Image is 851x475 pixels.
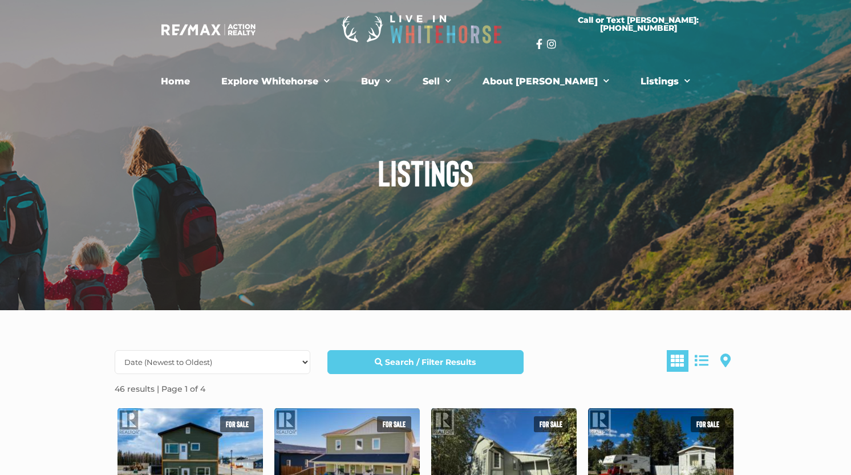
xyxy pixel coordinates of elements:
[385,357,476,367] strong: Search / Filter Results
[632,70,699,93] a: Listings
[534,416,568,432] span: For sale
[550,16,727,32] span: Call or Text [PERSON_NAME]: [PHONE_NUMBER]
[115,384,205,394] strong: 46 results | Page 1 of 4
[106,154,745,190] h1: Listings
[352,70,400,93] a: Buy
[536,9,740,39] a: Call or Text [PERSON_NAME]: [PHONE_NUMBER]
[474,70,618,93] a: About [PERSON_NAME]
[220,416,254,432] span: For sale
[691,416,725,432] span: For sale
[414,70,460,93] a: Sell
[213,70,338,93] a: Explore Whitehorse
[327,350,523,374] a: Search / Filter Results
[377,416,411,432] span: For sale
[112,70,739,93] nav: Menu
[152,70,198,93] a: Home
